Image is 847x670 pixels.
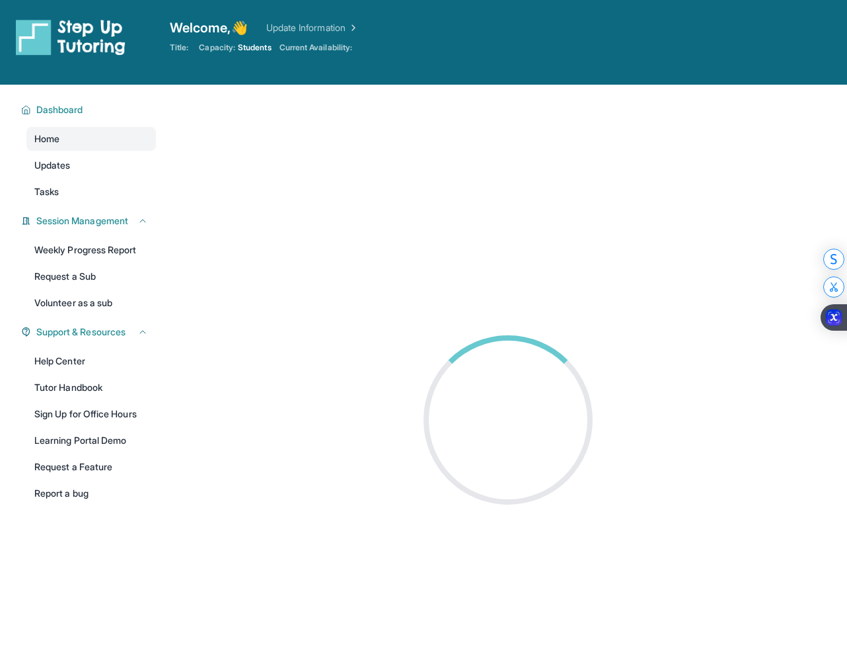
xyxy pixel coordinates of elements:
[36,214,128,228] span: Session Management
[26,455,156,479] a: Request a Feature
[26,429,156,452] a: Learning Portal Demo
[266,21,359,34] a: Update Information
[26,127,156,151] a: Home
[26,482,156,505] a: Report a bug
[170,19,248,37] span: Welcome, 👋
[36,325,126,339] span: Support & Resources
[170,42,188,53] span: Title:
[26,265,156,288] a: Request a Sub
[31,325,148,339] button: Support & Resources
[16,19,126,56] img: logo
[34,159,71,172] span: Updates
[346,21,359,34] img: Chevron Right
[31,214,148,228] button: Session Management
[279,42,352,53] span: Current Availability:
[34,132,59,146] span: Home
[31,103,148,116] button: Dashboard
[26,376,156,399] a: Tutor Handbook
[238,42,272,53] span: Students
[26,349,156,373] a: Help Center
[26,238,156,262] a: Weekly Progress Report
[26,153,156,177] a: Updates
[26,291,156,315] a: Volunteer as a sub
[26,402,156,426] a: Sign Up for Office Hours
[26,180,156,204] a: Tasks
[36,103,83,116] span: Dashboard
[199,42,235,53] span: Capacity:
[34,185,59,198] span: Tasks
